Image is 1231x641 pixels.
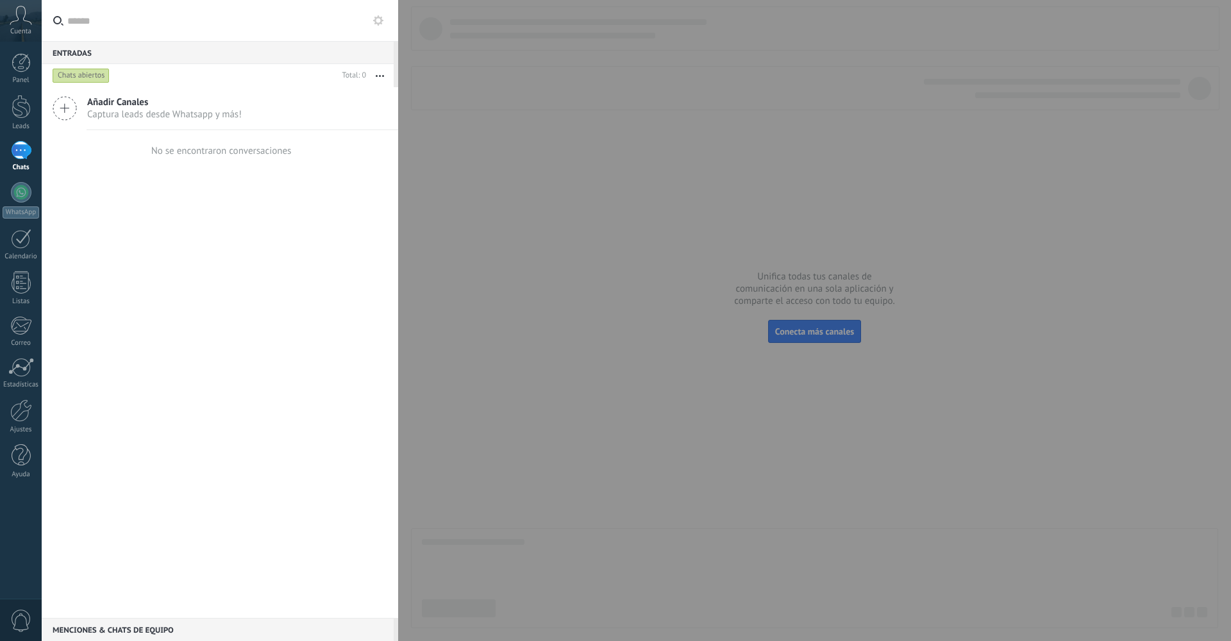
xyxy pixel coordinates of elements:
div: Calendario [3,253,40,261]
div: Ayuda [3,470,40,479]
div: Ajustes [3,426,40,434]
div: WhatsApp [3,206,39,219]
div: Estadísticas [3,381,40,389]
div: Entradas [42,41,394,64]
div: No se encontraron conversaciones [151,145,292,157]
span: Añadir Canales [87,96,242,108]
span: Cuenta [10,28,31,36]
div: Chats abiertos [53,68,110,83]
div: Leads [3,122,40,131]
div: Panel [3,76,40,85]
div: Correo [3,339,40,347]
div: Listas [3,297,40,306]
div: Chats [3,163,40,172]
div: Menciones & Chats de equipo [42,618,394,641]
div: Total: 0 [337,69,366,82]
span: Captura leads desde Whatsapp y más! [87,108,242,121]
